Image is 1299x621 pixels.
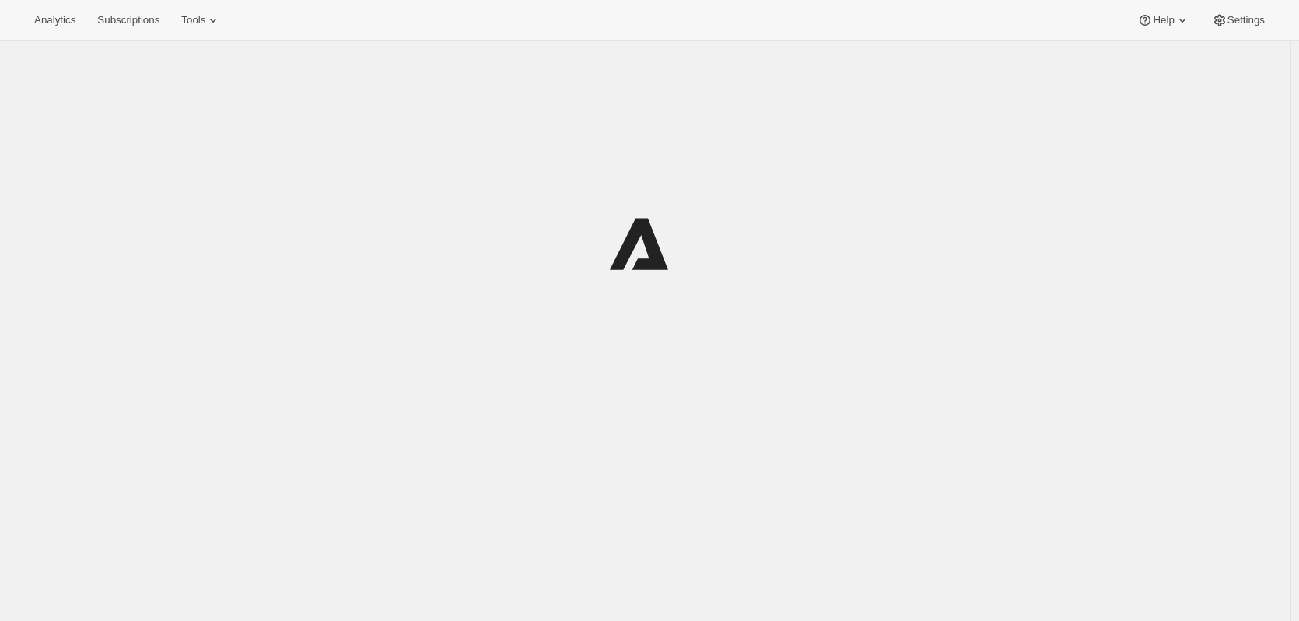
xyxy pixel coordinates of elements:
[1203,9,1274,31] button: Settings
[25,9,85,31] button: Analytics
[1128,9,1199,31] button: Help
[1153,14,1174,26] span: Help
[97,14,159,26] span: Subscriptions
[172,9,230,31] button: Tools
[1227,14,1265,26] span: Settings
[88,9,169,31] button: Subscriptions
[181,14,205,26] span: Tools
[34,14,75,26] span: Analytics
